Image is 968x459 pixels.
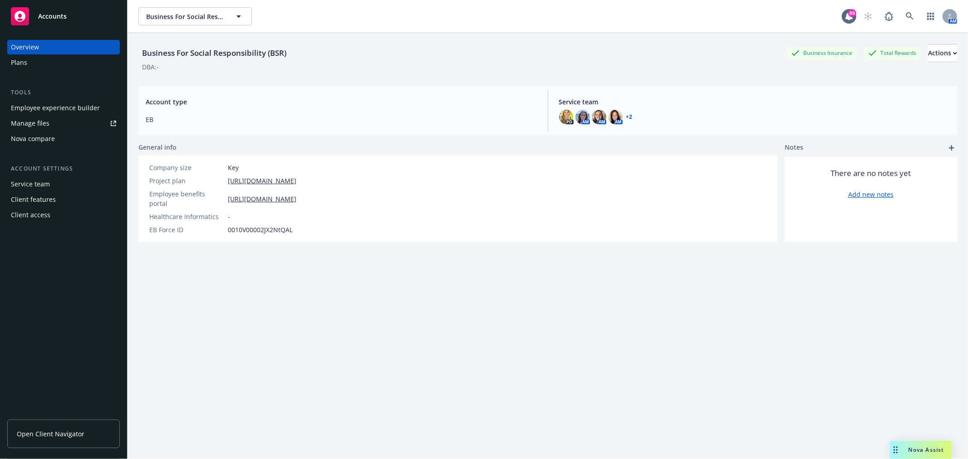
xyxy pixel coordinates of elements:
a: [URL][DOMAIN_NAME] [228,176,296,186]
button: Business For Social Responsibility (BSR) [138,7,252,25]
div: Overview [11,40,39,54]
a: Service team [7,177,120,191]
img: photo [592,110,606,124]
img: photo [575,110,590,124]
div: Employee benefits portal [149,189,224,208]
span: Key [228,163,239,172]
a: Manage files [7,116,120,131]
span: Accounts [38,13,67,20]
div: Employee experience builder [11,101,100,115]
a: Client access [7,208,120,222]
a: add [946,142,957,153]
span: There are no notes yet [831,168,911,179]
button: Nova Assist [890,441,952,459]
img: photo [608,110,623,124]
div: Service team [11,177,50,191]
span: EB [146,115,537,124]
div: Business For Social Responsibility (BSR) [138,47,290,59]
button: Actions [928,44,957,62]
span: Account type [146,97,537,107]
span: Business For Social Responsibility (BSR) [146,12,225,21]
div: Manage files [11,116,49,131]
span: - [228,212,230,221]
div: 89 [848,9,856,17]
div: Project plan [149,176,224,186]
div: Drag to move [890,441,901,459]
a: Report a Bug [880,7,898,25]
span: Nova Assist [909,446,944,454]
a: Nova compare [7,132,120,146]
a: Accounts [7,4,120,29]
div: Tools [7,88,120,97]
img: photo [559,110,574,124]
a: Search [901,7,919,25]
div: Total Rewards [864,47,921,59]
span: Notes [785,142,803,153]
div: Company size [149,163,224,172]
a: Client features [7,192,120,207]
span: Open Client Navigator [17,429,84,439]
div: Account settings [7,164,120,173]
a: Switch app [922,7,940,25]
span: Service team [559,97,950,107]
a: Plans [7,55,120,70]
a: Add new notes [848,190,894,199]
div: Plans [11,55,27,70]
div: EB Force ID [149,225,224,234]
div: Client features [11,192,56,207]
span: 0010V00002JX2NtQAL [228,225,293,234]
div: Client access [11,208,50,222]
a: Start snowing [859,7,877,25]
div: Business Insurance [787,47,857,59]
div: Healthcare Informatics [149,212,224,221]
a: Employee experience builder [7,101,120,115]
div: Nova compare [11,132,55,146]
span: General info [138,142,177,152]
a: [URL][DOMAIN_NAME] [228,194,296,204]
div: DBA: - [142,62,159,72]
a: Overview [7,40,120,54]
a: +2 [626,114,633,120]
